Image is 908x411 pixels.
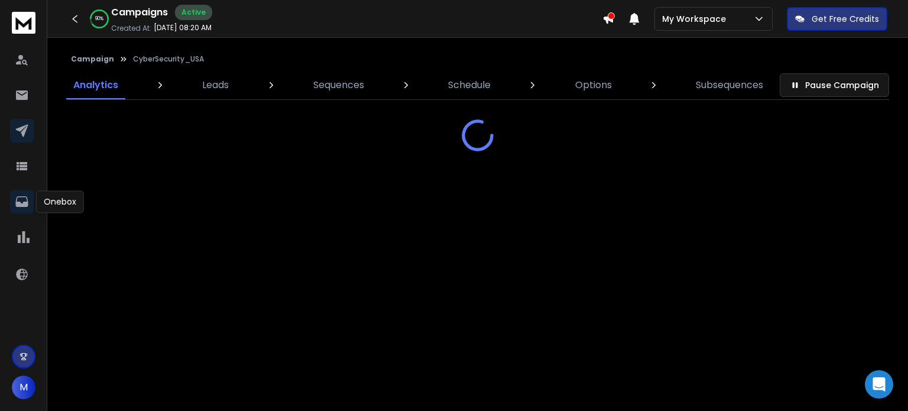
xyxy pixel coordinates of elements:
[12,12,35,34] img: logo
[313,78,364,92] p: Sequences
[696,78,763,92] p: Subsequences
[66,71,125,99] a: Analytics
[36,190,84,213] div: Onebox
[865,370,893,399] div: Open Intercom Messenger
[448,78,491,92] p: Schedule
[568,71,619,99] a: Options
[95,15,103,22] p: 90 %
[202,78,229,92] p: Leads
[111,24,151,33] p: Created At:
[12,376,35,399] button: M
[441,71,498,99] a: Schedule
[175,5,212,20] div: Active
[111,5,168,20] h1: Campaigns
[133,54,204,64] p: CyberSecurity_USA
[780,73,889,97] button: Pause Campaign
[787,7,887,31] button: Get Free Credits
[154,23,212,33] p: [DATE] 08:20 AM
[73,78,118,92] p: Analytics
[71,54,114,64] button: Campaign
[689,71,770,99] a: Subsequences
[662,13,731,25] p: My Workspace
[812,13,879,25] p: Get Free Credits
[575,78,612,92] p: Options
[195,71,236,99] a: Leads
[306,71,371,99] a: Sequences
